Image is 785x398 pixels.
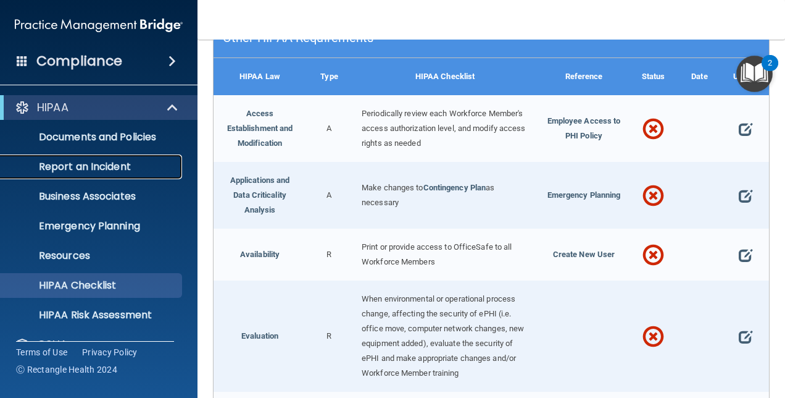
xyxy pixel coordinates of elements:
p: Report an Incident [8,161,177,173]
h4: Compliance [36,53,122,70]
p: Documents and Policies [8,131,177,143]
div: Reference [538,58,630,95]
span: When environmental or operational process change, affecting the security of ePHI (i.e. office mov... [362,294,524,378]
span: Employee Access to PHI Policy [547,116,621,140]
div: HIPAA Checklist [352,58,538,95]
div: Status [630,58,676,95]
a: Privacy Policy [82,346,138,358]
a: Evaluation [241,331,278,341]
h5: Other HIPAA Requirements [223,31,621,44]
p: HIPAA [37,100,69,115]
div: A [306,95,352,162]
button: Open Resource Center, 2 new notifications [736,56,773,92]
span: Make changes to [362,183,423,192]
img: PMB logo [15,13,183,38]
a: Applications and Data Criticality Analysis [230,176,290,214]
p: HIPAA Risk Assessment [8,309,177,321]
div: 2 [768,63,772,79]
a: HIPAA [15,100,179,115]
div: Date [676,58,723,95]
div: Update [723,58,769,95]
span: Ⓒ Rectangle Health 2024 [16,363,117,376]
a: OSHA [15,337,180,352]
a: Availability [240,250,280,259]
div: HIPAA Law [214,58,306,95]
p: Business Associates [8,190,177,203]
p: Emergency Planning [8,220,177,232]
a: Access Establishment and Modification [227,109,293,148]
span: Create New User [553,250,615,259]
a: Terms of Use [16,346,67,358]
span: Emergency Planning [547,190,621,200]
div: Type [306,58,352,95]
div: A [306,162,352,229]
p: OSHA [37,337,68,352]
p: HIPAA Checklist [8,279,177,292]
p: Resources [8,250,177,262]
div: R [306,229,352,281]
span: Print or provide access to OfficeSafe to all Workforce Members [362,242,512,266]
a: Contingency Plan [423,183,486,192]
div: R [306,281,352,392]
span: Periodically review each Workforce Member's access authorization level, and modify access rights ... [362,109,526,148]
